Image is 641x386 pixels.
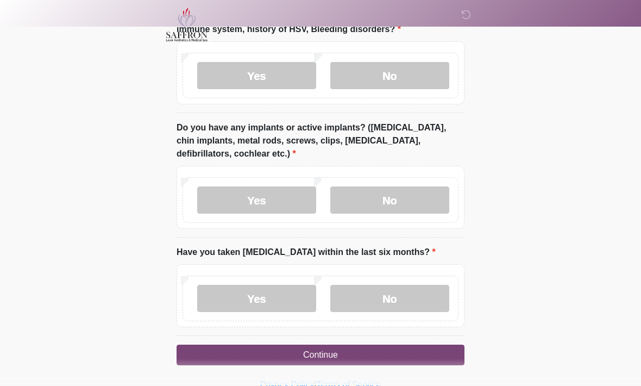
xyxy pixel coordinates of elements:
[330,285,449,313] label: No
[177,345,464,366] button: Continue
[166,8,208,42] img: Saffron Laser Aesthetics and Medical Spa Logo
[197,63,316,90] label: Yes
[177,246,436,259] label: Have you taken [MEDICAL_DATA] within the last six months?
[197,187,316,214] label: Yes
[330,187,449,214] label: No
[330,63,449,90] label: No
[197,285,316,313] label: Yes
[177,122,464,161] label: Do you have any implants or active implants? ([MEDICAL_DATA], chin implants, metal rods, screws, ...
